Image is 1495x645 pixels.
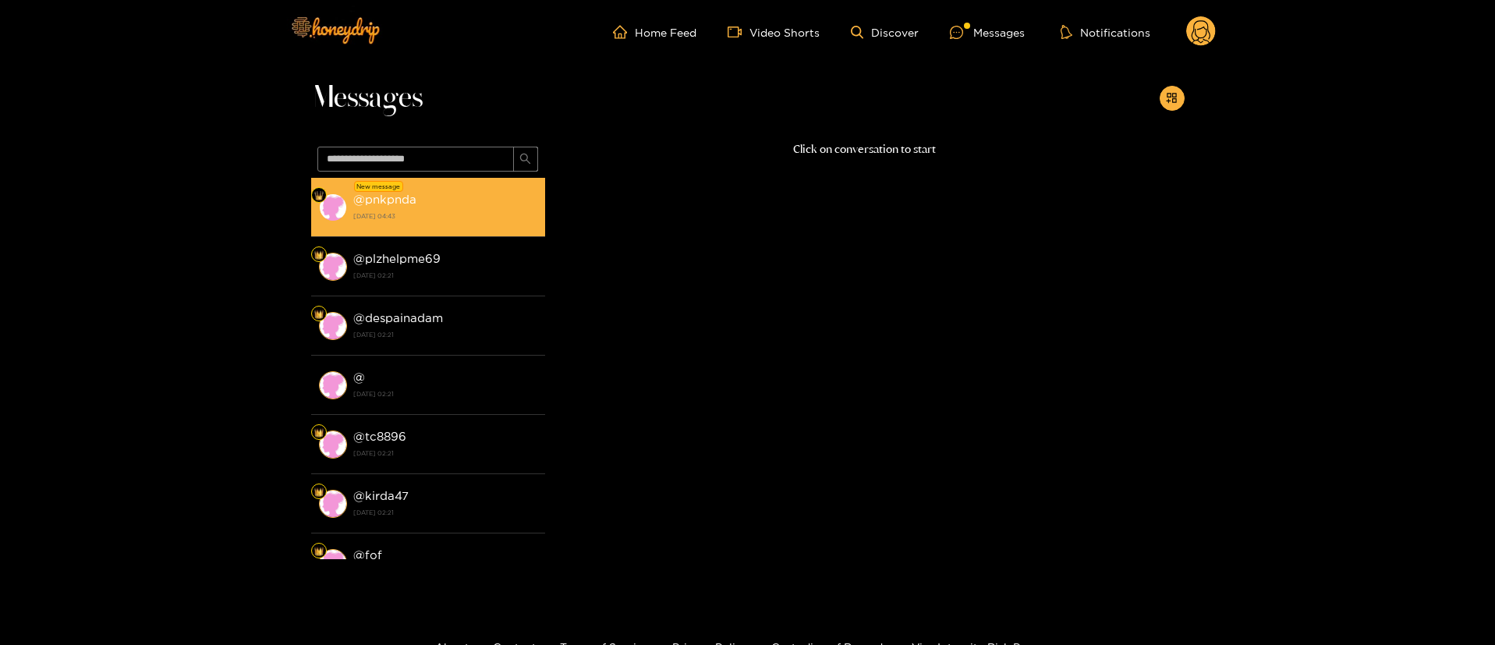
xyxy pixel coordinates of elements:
[353,446,537,460] strong: [DATE] 02:21
[353,430,406,443] strong: @ tc8896
[314,191,324,200] img: Fan Level
[319,431,347,459] img: conversation
[353,505,537,519] strong: [DATE] 02:21
[353,489,409,502] strong: @ kirda47
[353,193,416,206] strong: @ pnkpnda
[353,328,537,342] strong: [DATE] 02:21
[545,140,1185,158] p: Click on conversation to start
[1056,24,1155,40] button: Notifications
[314,428,324,438] img: Fan Level
[519,153,531,166] span: search
[319,549,347,577] img: conversation
[950,23,1025,41] div: Messages
[613,25,635,39] span: home
[319,371,347,399] img: conversation
[319,490,347,518] img: conversation
[613,25,696,39] a: Home Feed
[319,253,347,281] img: conversation
[354,181,403,192] div: New message
[851,26,919,39] a: Discover
[319,193,347,221] img: conversation
[314,310,324,319] img: Fan Level
[314,547,324,556] img: Fan Level
[314,487,324,497] img: Fan Level
[319,312,347,340] img: conversation
[353,387,537,401] strong: [DATE] 02:21
[728,25,820,39] a: Video Shorts
[728,25,749,39] span: video-camera
[1166,92,1178,105] span: appstore-add
[1160,86,1185,111] button: appstore-add
[353,311,443,324] strong: @ despainadam
[311,80,423,117] span: Messages
[353,252,441,265] strong: @ plzhelpme69
[353,548,382,562] strong: @ fof
[353,209,537,223] strong: [DATE] 04:43
[314,250,324,260] img: Fan Level
[353,268,537,282] strong: [DATE] 02:21
[353,370,365,384] strong: @
[513,147,538,172] button: search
